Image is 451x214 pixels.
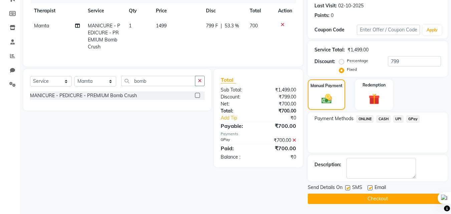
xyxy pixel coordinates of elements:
th: Qty [125,3,152,18]
div: Net: [216,100,258,108]
label: Percentage [347,58,368,64]
div: Description: [314,161,341,168]
button: Checkout [308,194,448,204]
div: ₹700.00 [258,137,301,144]
th: Therapist [30,3,84,18]
div: ₹700.00 [258,144,301,152]
th: Service [84,3,125,18]
img: _cash.svg [318,93,335,105]
span: 700 [250,23,258,29]
span: | [221,22,222,29]
div: ₹1,499.00 [348,46,369,53]
span: ONLINE [356,115,374,123]
span: Email [375,184,386,192]
span: 1 [129,23,132,29]
span: 799 F [206,22,218,29]
div: Payable: [216,122,258,130]
div: Coupon Code [314,26,357,33]
div: ₹0 [258,154,301,161]
div: ₹700.00 [258,100,301,108]
label: Fixed [347,66,357,72]
th: Total [246,3,274,18]
div: MANICURE - PEDICURE - PREMIUM Bomb Crush [30,92,137,99]
input: Search or Scan [121,76,195,86]
div: ₹700.00 [258,122,301,130]
div: 0 [331,12,333,19]
th: Price [152,3,202,18]
span: Payment Methods [314,115,354,122]
label: Redemption [363,82,386,88]
span: SMS [352,184,362,192]
div: Sub Total: [216,86,258,93]
span: Mamta [34,23,49,29]
span: 53.3 % [225,22,239,29]
div: Last Visit: [314,2,337,9]
div: ₹0 [266,115,301,122]
div: Discount: [216,93,258,100]
span: 1499 [156,23,167,29]
th: Action [274,3,296,18]
div: Payments [221,131,296,137]
div: ₹1,499.00 [258,86,301,93]
div: ₹700.00 [258,108,301,115]
div: Service Total: [314,46,345,53]
button: Apply [423,25,442,35]
img: _gift.svg [365,92,383,106]
div: Paid: [216,144,258,152]
div: Total: [216,108,258,115]
span: CASH [376,115,391,123]
span: GPay [406,115,420,123]
label: Manual Payment [310,83,343,89]
span: UPI [393,115,404,123]
div: Discount: [314,58,335,65]
div: Balance : [216,154,258,161]
th: Disc [202,3,246,18]
span: Send Details On [308,184,343,192]
span: MANICURE - PEDICURE - PREMIUM Bomb Crush [88,23,120,50]
div: ₹799.00 [258,93,301,100]
input: Enter Offer / Coupon Code [357,25,420,35]
div: 02-10-2025 [338,2,364,9]
span: Total [221,76,236,83]
div: GPay [216,137,258,144]
div: Points: [314,12,329,19]
a: Add Tip [216,115,265,122]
